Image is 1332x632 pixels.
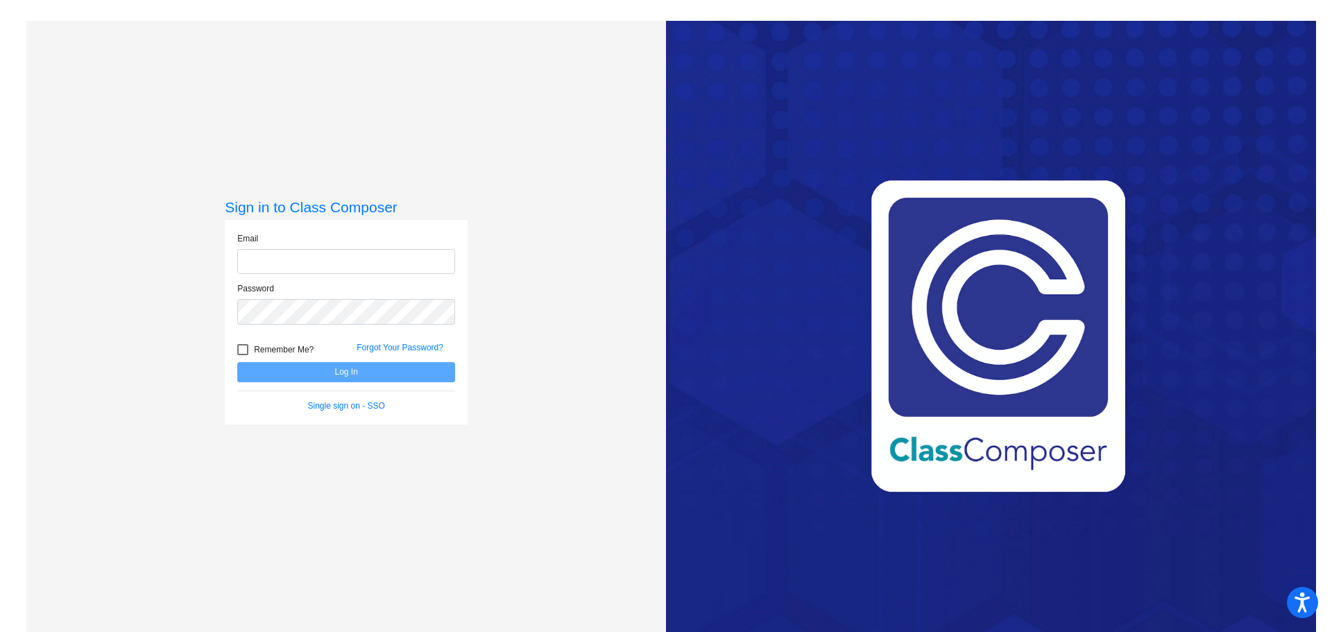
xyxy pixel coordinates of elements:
label: Password [237,282,274,295]
button: Log In [237,362,455,382]
h3: Sign in to Class Composer [225,198,468,216]
a: Forgot Your Password? [357,343,443,352]
span: Remember Me? [254,341,314,358]
a: Single sign on - SSO [308,401,385,411]
label: Email [237,232,258,245]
